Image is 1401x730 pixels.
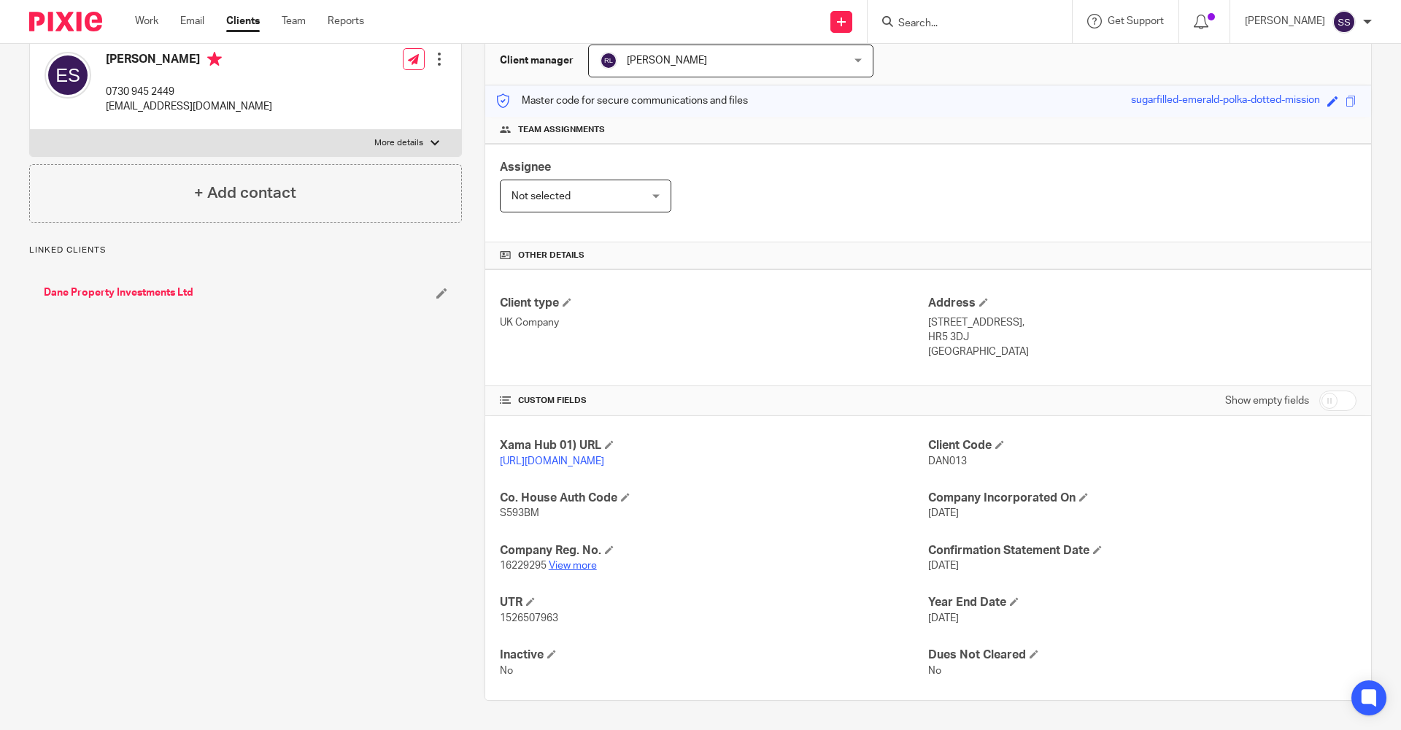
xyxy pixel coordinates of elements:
p: [PERSON_NAME] [1245,14,1325,28]
h4: Xama Hub 01) URL [500,438,928,453]
h4: UTR [500,595,928,610]
p: Master code for secure communications and files [496,93,748,108]
span: S593BM [500,508,539,518]
div: sugarfilled-emerald-polka-dotted-mission [1131,93,1320,109]
h4: Inactive [500,648,928,663]
h4: + Add contact [194,182,296,204]
h3: Client manager [500,53,574,68]
p: UK Company [500,315,928,330]
span: DAN013 [928,456,967,466]
a: [URL][DOMAIN_NAME] [500,456,604,466]
span: [DATE] [928,561,959,571]
h4: Address [928,296,1356,311]
span: Assignee [500,161,551,173]
span: 16229295 [500,561,547,571]
h4: Dues Not Cleared [928,648,1356,663]
p: [GEOGRAPHIC_DATA] [928,345,1356,359]
label: Show empty fields [1225,393,1309,408]
a: Reports [328,14,364,28]
img: svg%3E [600,52,617,69]
span: No [500,666,513,676]
input: Search [897,18,1028,31]
p: More details [374,137,423,149]
a: Work [135,14,158,28]
h4: Year End Date [928,595,1356,610]
h4: Client type [500,296,928,311]
a: Email [180,14,204,28]
span: Not selected [512,191,571,201]
span: Get Support [1108,16,1164,26]
a: Clients [226,14,260,28]
h4: Client Code [928,438,1356,453]
h4: CUSTOM FIELDS [500,395,928,407]
span: Team assignments [518,124,605,136]
h4: Confirmation Statement Date [928,543,1356,558]
a: Team [282,14,306,28]
h4: Company Incorporated On [928,491,1356,506]
span: [PERSON_NAME] [627,55,707,66]
h4: Co. House Auth Code [500,491,928,506]
img: svg%3E [1332,10,1356,34]
i: Primary [207,52,222,66]
h4: [PERSON_NAME] [106,52,272,70]
span: 1526507963 [500,613,558,623]
a: View more [549,561,597,571]
span: Other details [518,250,584,261]
span: No [928,666,941,676]
a: Dane Property Investments Ltd [44,285,193,300]
p: HR5 3DJ [928,330,1356,345]
h4: Company Reg. No. [500,543,928,558]
p: 0730 945 2449 [106,85,272,99]
img: svg%3E [45,52,91,99]
span: [DATE] [928,613,959,623]
p: [EMAIL_ADDRESS][DOMAIN_NAME] [106,99,272,114]
p: [STREET_ADDRESS], [928,315,1356,330]
img: Pixie [29,12,102,31]
p: Linked clients [29,245,462,256]
span: [DATE] [928,508,959,518]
